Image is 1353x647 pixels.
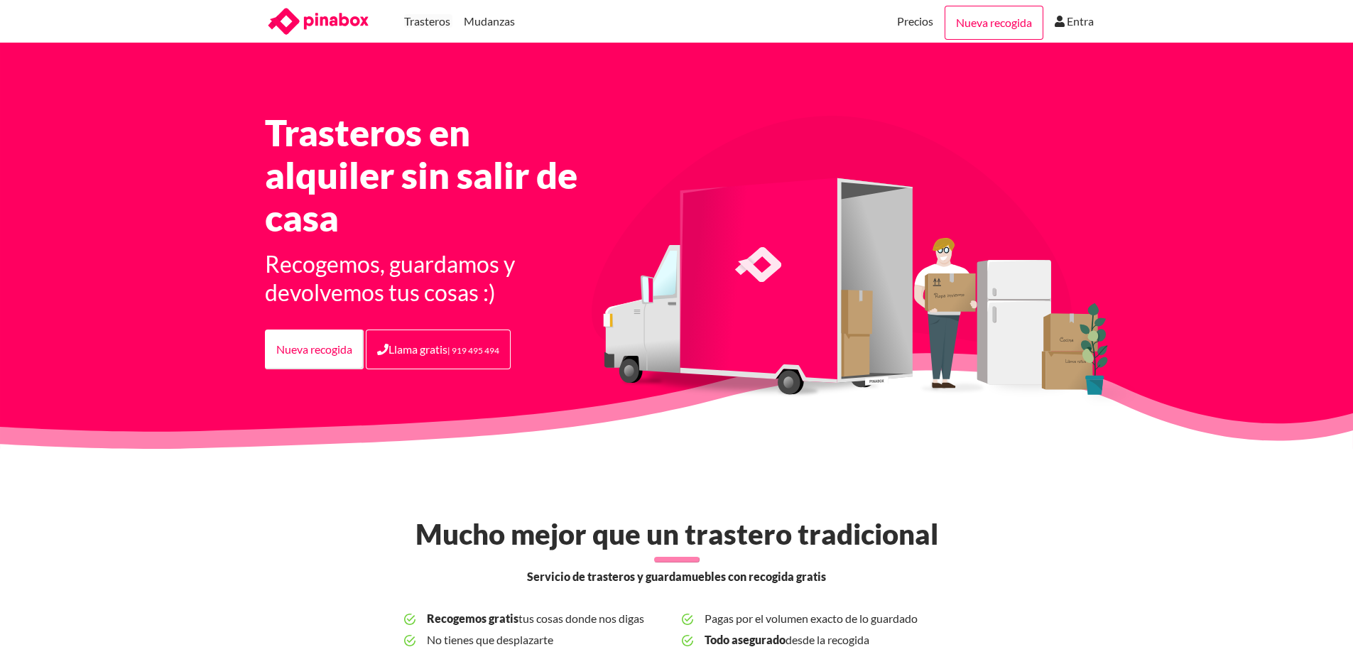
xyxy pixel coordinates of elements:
[265,250,600,307] h3: Recogemos, guardamos y devolvemos tus cosas :)
[705,633,786,646] b: Todo asegurado
[945,6,1043,40] a: Nueva recogida
[705,608,948,629] span: Pagas por el volumen exacto de lo guardado
[256,517,1097,551] h2: Mucho mejor que un trastero tradicional
[527,568,826,585] span: Servicio de trasteros y guardamuebles con recogida gratis
[265,111,600,239] h1: Trasteros en alquiler sin salir de casa
[427,608,670,629] span: tus cosas donde nos digas
[265,330,364,369] a: Nueva recogida
[447,345,499,356] small: | 919 495 494
[366,330,511,369] a: Llama gratis| 919 495 494
[427,611,518,625] b: Recogemos gratis
[1282,579,1353,647] iframe: Chat Widget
